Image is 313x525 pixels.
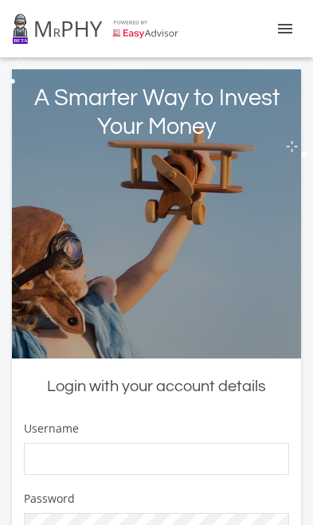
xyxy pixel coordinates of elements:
[24,491,75,507] label: Password
[26,84,287,141] h2: A Smarter Way to Invest Your Money
[269,13,301,45] button: Toggle navigation
[24,376,289,398] h5: Login with your account details
[24,421,79,437] label: Username
[276,19,295,38] i: menu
